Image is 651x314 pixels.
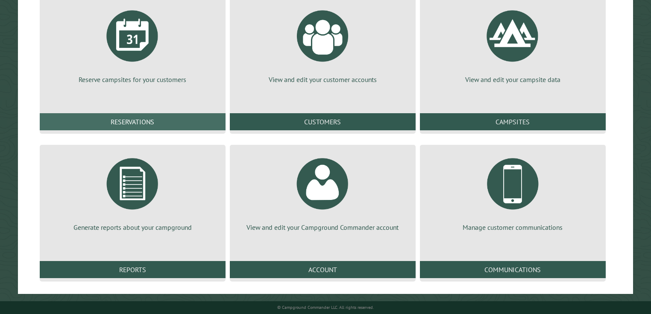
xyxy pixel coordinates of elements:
[240,223,405,232] p: View and edit your Campground Commander account
[430,223,595,232] p: Manage customer communications
[420,261,606,278] a: Communications
[230,261,416,278] a: Account
[420,113,606,130] a: Campsites
[240,152,405,232] a: View and edit your Campground Commander account
[50,4,215,84] a: Reserve campsites for your customers
[230,113,416,130] a: Customers
[430,4,595,84] a: View and edit your campsite data
[430,75,595,84] p: View and edit your campsite data
[430,152,595,232] a: Manage customer communications
[50,223,215,232] p: Generate reports about your campground
[50,75,215,84] p: Reserve campsites for your customers
[50,152,215,232] a: Generate reports about your campground
[277,305,374,310] small: © Campground Commander LLC. All rights reserved.
[240,4,405,84] a: View and edit your customer accounts
[40,113,226,130] a: Reservations
[240,75,405,84] p: View and edit your customer accounts
[40,261,226,278] a: Reports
